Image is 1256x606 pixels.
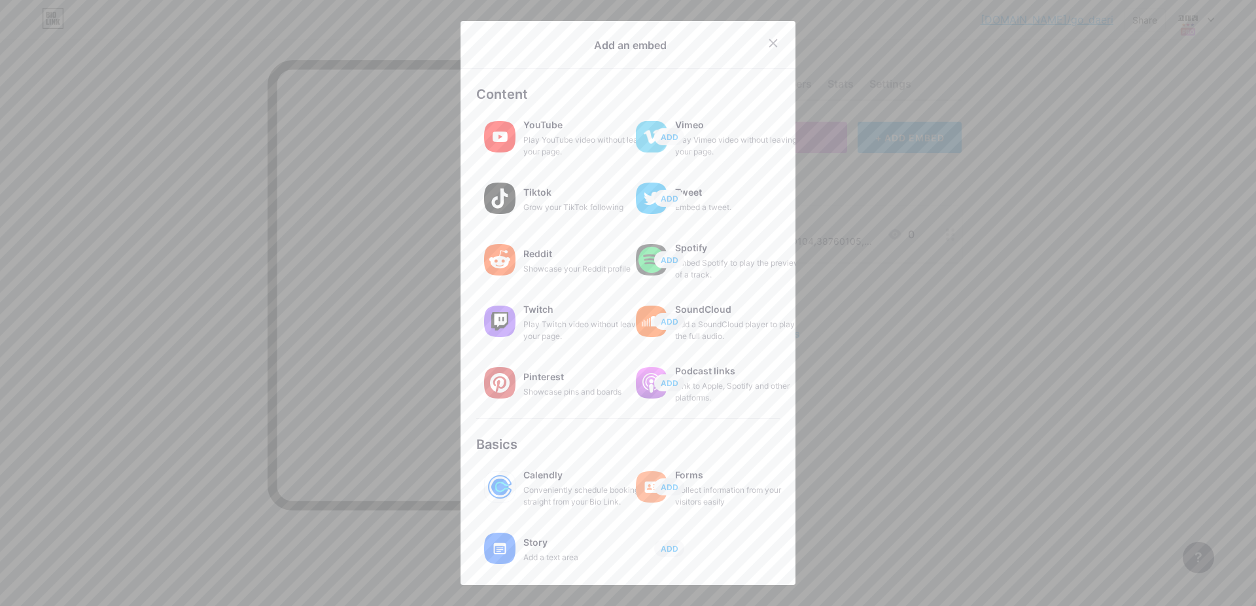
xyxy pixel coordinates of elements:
[523,263,654,275] div: Showcase your Reddit profile
[675,484,806,508] div: Collect information from your visitors easily
[636,367,667,399] img: podcastlinks
[675,300,806,319] div: SoundCloud
[636,306,667,337] img: soundcloud
[484,471,515,503] img: calendly
[675,134,806,158] div: Play Vimeo video without leaving your page.
[654,128,684,145] button: ADD
[636,121,667,152] img: vimeo
[476,435,780,454] div: Basics
[675,319,806,342] div: Add a SoundCloud player to play the full audio.
[523,466,654,484] div: Calendly
[484,244,515,276] img: reddit
[523,300,654,319] div: Twitch
[484,121,515,152] img: youtube
[523,552,654,563] div: Add a text area
[523,386,654,398] div: Showcase pins and boards
[523,484,654,508] div: Conveniently schedule bookings straight from your Bio Link.
[523,319,654,342] div: Play Twitch video without leaving your page.
[636,183,667,214] img: twitter
[654,251,684,268] button: ADD
[636,244,667,276] img: spotify
[654,313,684,330] button: ADD
[675,380,806,404] div: Link to Apple, Spotify and other platforms.
[523,202,654,213] div: Grow your TikTok following
[654,540,684,557] button: ADD
[636,471,667,503] img: forms
[661,316,678,327] span: ADD
[523,134,654,158] div: Play YouTube video without leaving your page.
[661,193,678,204] span: ADD
[661,378,678,389] span: ADD
[675,183,806,202] div: Tweet
[484,367,515,399] img: pinterest
[675,239,806,257] div: Spotify
[661,482,678,493] span: ADD
[654,374,684,391] button: ADD
[523,533,654,552] div: Story
[523,368,654,386] div: Pinterest
[661,255,678,266] span: ADD
[654,478,684,495] button: ADD
[675,362,806,380] div: Podcast links
[484,306,515,337] img: twitch
[594,37,667,53] div: Add an embed
[661,132,678,143] span: ADD
[523,245,654,263] div: Reddit
[654,190,684,207] button: ADD
[484,533,515,564] img: story
[675,116,806,134] div: Vimeo
[484,183,515,214] img: tiktok
[661,543,678,554] span: ADD
[675,202,806,213] div: Embed a tweet.
[476,84,780,104] div: Content
[675,257,806,281] div: Embed Spotify to play the preview of a track.
[675,466,806,484] div: Forms
[523,183,654,202] div: Tiktok
[523,116,654,134] div: YouTube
